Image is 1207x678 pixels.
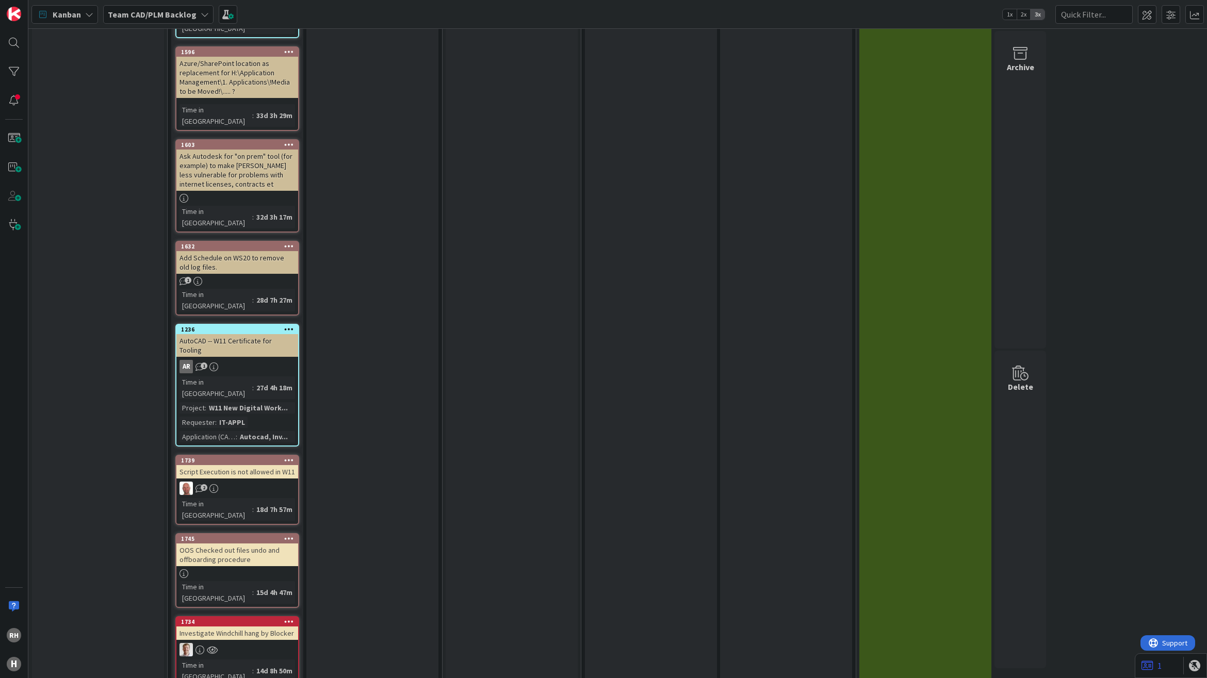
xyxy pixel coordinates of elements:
span: : [252,211,254,223]
div: 1236 [181,326,298,333]
span: 1 [185,277,191,284]
div: AR [180,360,193,373]
div: 1734Investigate Windchill hang by Blocker [176,617,298,640]
div: Azure/SharePoint location as replacement for H:\Application Management\1. Applications\!Media to ... [176,57,298,98]
div: 1603 [181,141,298,148]
span: 1 [201,362,207,369]
span: : [252,587,254,598]
a: 1739Script Execution is not allowed in W11RKTime in [GEOGRAPHIC_DATA]:18d 7h 57m [175,455,299,525]
div: 1745 [181,535,298,542]
div: 32d 3h 17m [254,211,295,223]
span: : [236,431,237,442]
a: 1236AutoCAD -- W11 Certificate for ToolingARTime in [GEOGRAPHIC_DATA]:27d 4h 18mProject:W11 New D... [175,324,299,447]
span: Kanban [53,8,81,21]
div: BO [176,643,298,656]
div: 14d 8h 50m [254,665,295,676]
div: RK [176,482,298,495]
div: 1739 [176,456,298,465]
span: : [252,504,254,515]
span: : [215,417,217,428]
a: 1603Ask Autodesk for "on prem" tool (for example) to make [PERSON_NAME] less vulnerable for probl... [175,139,299,233]
div: Time in [GEOGRAPHIC_DATA] [180,289,252,311]
div: H [7,657,21,671]
div: Investigate Windchill hang by Blocker [176,626,298,640]
div: 1596 [181,48,298,56]
div: Ask Autodesk for "on prem" tool (for example) to make [PERSON_NAME] less vulnerable for problems ... [176,150,298,191]
div: 1734 [176,617,298,626]
div: 18d 7h 57m [254,504,295,515]
div: 1596Azure/SharePoint location as replacement for H:\Application Management\1. Applications\!Media... [176,47,298,98]
div: AutoCAD -- W11 Certificate for Tooling [176,334,298,357]
div: Archive [1007,61,1034,73]
span: 2x [1017,9,1031,20]
div: RH [7,628,21,642]
div: 1739Script Execution is not allowed in W11 [176,456,298,478]
div: 1739 [181,457,298,464]
div: Requester [180,417,215,428]
div: Script Execution is not allowed in W11 [176,465,298,478]
img: BO [180,643,193,656]
div: Time in [GEOGRAPHIC_DATA] [180,581,252,604]
div: 28d 7h 27m [254,294,295,306]
div: 1632 [181,243,298,250]
div: Time in [GEOGRAPHIC_DATA] [180,498,252,521]
div: 1632Add Schedule on WS20 to remove old log files. [176,242,298,274]
div: Application (CAD/PLM) [180,431,236,442]
div: 1603Ask Autodesk for "on prem" tool (for example) to make [PERSON_NAME] less vulnerable for probl... [176,140,298,191]
div: OOS Checked out files undo and offboarding procedure [176,543,298,566]
div: 15d 4h 47m [254,587,295,598]
div: Time in [GEOGRAPHIC_DATA] [180,104,252,127]
input: Quick Filter... [1055,5,1133,24]
span: : [252,294,254,306]
b: Team CAD/PLM Backlog [108,9,197,20]
img: Visit kanbanzone.com [7,7,21,21]
a: 1596Azure/SharePoint location as replacement for H:\Application Management\1. Applications\!Media... [175,46,299,131]
div: 33d 3h 29m [254,110,295,121]
div: 1596 [176,47,298,57]
div: 1236 [176,325,298,334]
div: 1236AutoCAD -- W11 Certificate for Tooling [176,325,298,357]
div: 1632 [176,242,298,251]
span: : [252,665,254,676]
div: Delete [1008,381,1033,393]
span: : [252,110,254,121]
span: 1x [1003,9,1017,20]
a: 1745OOS Checked out files undo and offboarding procedureTime in [GEOGRAPHIC_DATA]:15d 4h 47m [175,533,299,608]
div: 1603 [176,140,298,150]
div: W11 New Digital Work... [206,402,290,414]
div: Time in [GEOGRAPHIC_DATA] [180,376,252,399]
div: 1734 [181,618,298,625]
div: 27d 4h 18m [254,382,295,393]
div: 1745OOS Checked out files undo and offboarding procedure [176,534,298,566]
span: 3x [1031,9,1045,20]
div: Add Schedule on WS20 to remove old log files. [176,251,298,274]
div: Time in [GEOGRAPHIC_DATA] [180,206,252,228]
span: Support [22,2,47,14]
div: IT-APPL [217,417,248,428]
span: : [205,402,206,414]
div: AR [176,360,298,373]
div: Project [180,402,205,414]
div: Autocad, Inv... [237,431,290,442]
span: 2 [201,484,207,491]
a: 1632Add Schedule on WS20 to remove old log files.Time in [GEOGRAPHIC_DATA]:28d 7h 27m [175,241,299,316]
img: RK [180,482,193,495]
div: 1745 [176,534,298,543]
a: 1 [1141,659,1162,672]
span: : [252,382,254,393]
